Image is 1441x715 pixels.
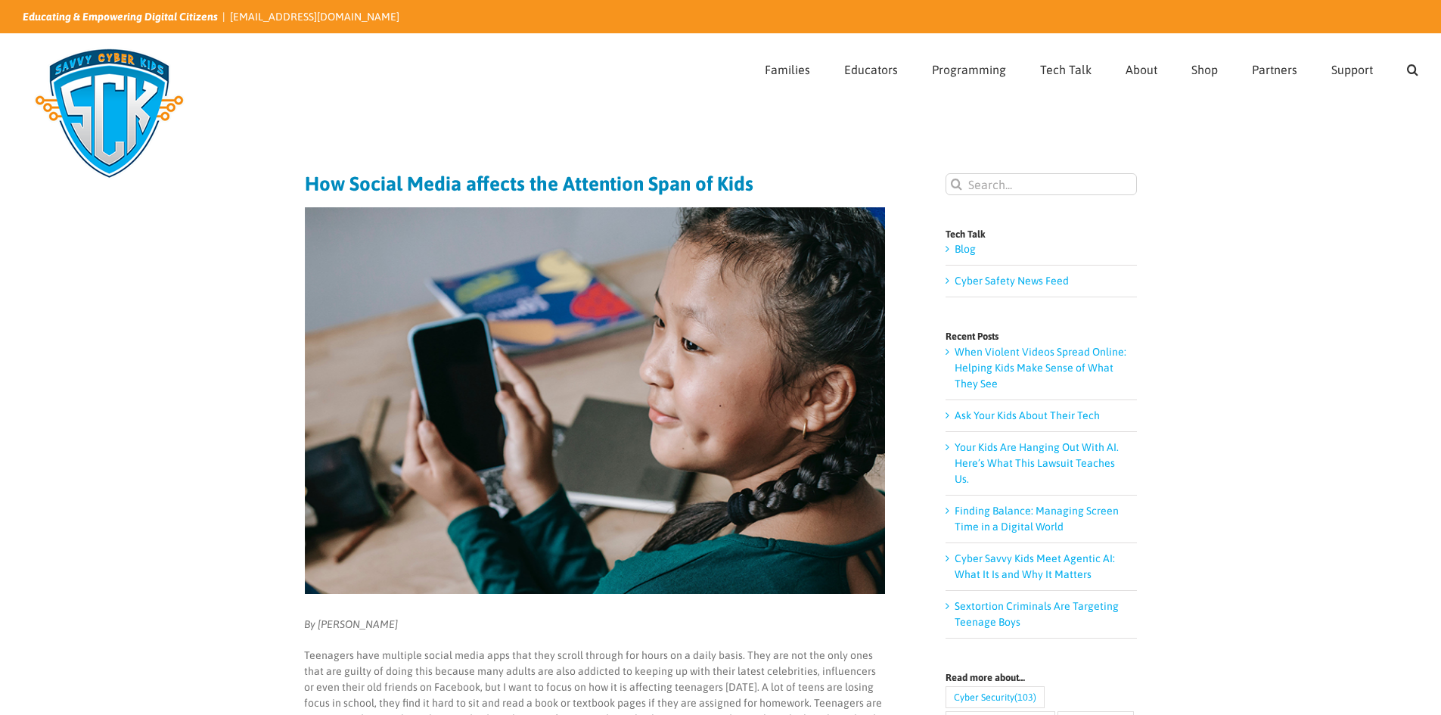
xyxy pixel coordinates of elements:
[932,64,1006,76] span: Programming
[304,618,398,630] em: By [PERSON_NAME]
[305,173,885,194] h1: How Social Media affects the Attention Span of Kids
[230,11,399,23] a: [EMAIL_ADDRESS][DOMAIN_NAME]
[1040,64,1092,76] span: Tech Talk
[955,600,1119,628] a: Sextortion Criminals Are Targeting Teenage Boys
[765,34,810,101] a: Families
[946,229,1137,239] h4: Tech Talk
[1191,64,1218,76] span: Shop
[23,38,196,189] img: Savvy Cyber Kids Logo
[1126,34,1157,101] a: About
[765,64,810,76] span: Families
[844,64,898,76] span: Educators
[844,34,898,101] a: Educators
[1331,64,1373,76] span: Support
[946,173,1137,195] input: Search...
[1191,34,1218,101] a: Shop
[955,552,1115,580] a: Cyber Savvy Kids Meet Agentic AI: What It Is and Why It Matters
[765,34,1418,101] nav: Main Menu
[946,673,1137,682] h4: Read more about…
[932,34,1006,101] a: Programming
[955,441,1119,485] a: Your Kids Are Hanging Out With AI. Here’s What This Lawsuit Teaches Us.
[955,409,1100,421] a: Ask Your Kids About Their Tech
[1040,34,1092,101] a: Tech Talk
[1252,34,1297,101] a: Partners
[955,243,976,255] a: Blog
[955,346,1126,390] a: When Violent Videos Spread Online: Helping Kids Make Sense of What They See
[946,173,967,195] input: Search
[1252,64,1297,76] span: Partners
[1014,687,1036,707] span: (103)
[1407,34,1418,101] a: Search
[1126,64,1157,76] span: About
[955,505,1119,533] a: Finding Balance: Managing Screen Time in a Digital World
[23,11,218,23] i: Educating & Empowering Digital Citizens
[946,331,1137,341] h4: Recent Posts
[946,686,1045,708] a: Cyber Security (103 items)
[1331,34,1373,101] a: Support
[955,275,1069,287] a: Cyber Safety News Feed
